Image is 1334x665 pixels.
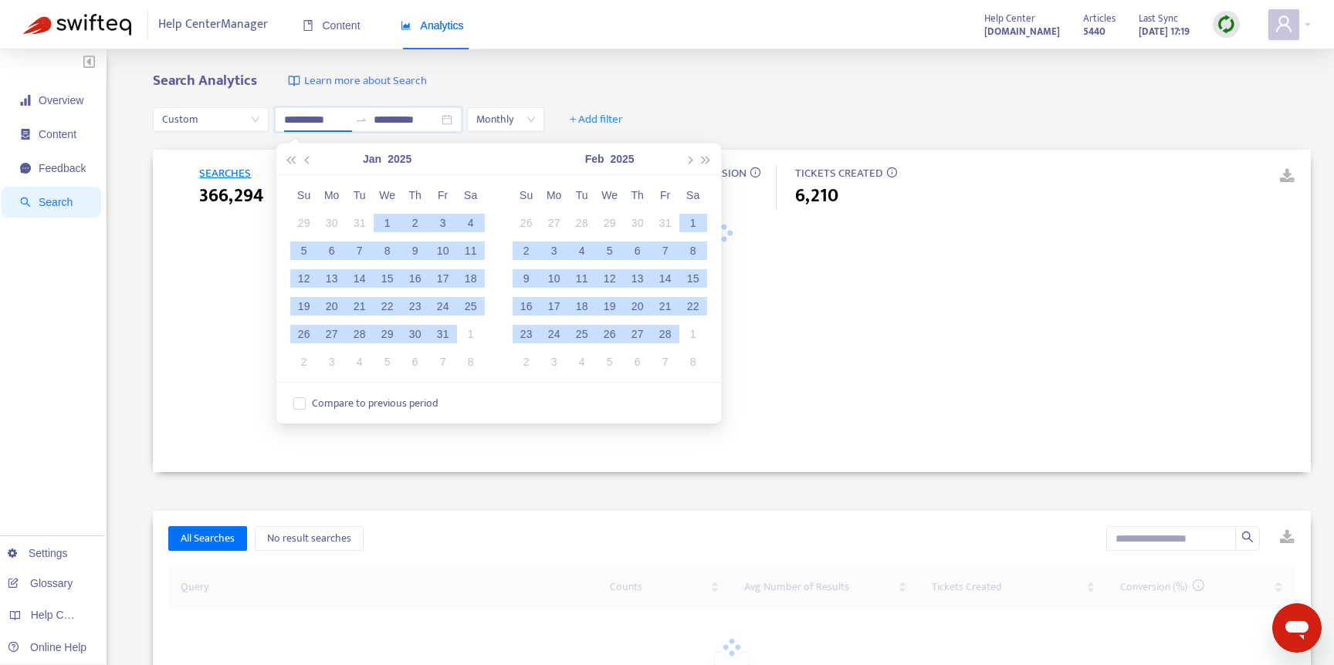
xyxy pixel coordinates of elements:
div: 5 [295,241,313,260]
div: 12 [601,269,619,288]
td: 2025-02-22 [679,292,707,320]
div: 17 [545,297,564,316]
td: 2025-02-17 [540,292,568,320]
div: 31 [656,214,675,232]
span: All Searches [181,530,235,547]
td: 2025-02-02 [513,237,540,265]
div: 13 [628,269,647,288]
div: 22 [378,297,397,316]
span: Learn more about Search [304,73,427,90]
span: Overview [39,94,83,106]
td: 2025-01-20 [318,292,346,320]
div: 6 [628,241,647,260]
span: container [20,129,31,140]
div: 29 [378,325,397,343]
button: No result searches [255,526,364,551]
td: 2025-03-02 [513,348,540,376]
div: 25 [573,325,591,343]
td: 2025-01-06 [318,237,346,265]
td: 2025-02-08 [679,237,707,265]
td: 2025-01-29 [374,320,401,348]
td: 2025-01-11 [457,237,485,265]
td: 2025-01-18 [457,265,485,292]
div: 30 [406,325,425,343]
td: 2025-02-08 [457,348,485,376]
div: 30 [628,214,647,232]
a: Settings [8,547,68,559]
td: 2025-01-10 [429,237,457,265]
div: 15 [378,269,397,288]
span: search [20,197,31,208]
th: Mo [318,181,346,209]
td: 2025-02-23 [513,320,540,348]
div: 24 [434,297,452,316]
td: 2025-02-19 [596,292,624,320]
td: 2025-02-15 [679,265,707,292]
td: 2025-01-03 [429,209,457,237]
button: 2025 [388,143,411,174]
td: 2025-01-31 [652,209,679,237]
div: 1 [378,214,397,232]
div: 14 [350,269,369,288]
span: message [20,163,31,174]
span: area-chart [401,20,411,31]
div: 23 [517,325,536,343]
span: user [1275,15,1293,33]
div: 28 [656,325,675,343]
a: Glossary [8,577,73,589]
th: We [374,181,401,209]
span: Articles [1083,10,1116,27]
td: 2025-01-28 [568,209,596,237]
div: 11 [573,269,591,288]
span: No result searches [267,530,351,547]
div: 18 [462,269,480,288]
span: Feedback [39,162,86,174]
td: 2025-02-06 [624,237,652,265]
div: 8 [684,353,703,371]
th: Th [401,181,429,209]
td: 2025-02-20 [624,292,652,320]
div: 19 [295,297,313,316]
span: swap-right [355,113,367,126]
td: 2025-02-26 [596,320,624,348]
img: sync.dc5367851b00ba804db3.png [1217,15,1236,34]
div: 7 [434,353,452,371]
div: 1 [684,325,703,343]
td: 2025-03-04 [568,348,596,376]
div: 16 [406,269,425,288]
span: book [303,20,313,31]
td: 2025-01-27 [540,209,568,237]
div: 8 [684,241,703,260]
th: Mo [540,181,568,209]
img: Swifteq [23,14,131,35]
td: 2025-02-03 [540,237,568,265]
div: 26 [601,325,619,343]
td: 2025-02-05 [374,348,401,376]
div: 3 [434,214,452,232]
td: 2025-02-04 [568,237,596,265]
div: 18 [573,297,591,316]
td: 2024-12-31 [346,209,374,237]
div: 4 [573,353,591,371]
div: 20 [323,297,341,316]
div: 4 [573,241,591,260]
td: 2025-02-05 [596,237,624,265]
th: Su [513,181,540,209]
div: 5 [378,353,397,371]
th: Fr [429,181,457,209]
td: 2025-01-31 [429,320,457,348]
span: Help Center [984,10,1035,27]
div: 20 [628,297,647,316]
td: 2025-02-16 [513,292,540,320]
div: 2 [517,241,536,260]
div: 8 [378,241,397,260]
td: 2025-02-14 [652,265,679,292]
td: 2025-01-14 [346,265,374,292]
td: 2025-02-11 [568,265,596,292]
td: 2025-01-17 [429,265,457,292]
div: 9 [517,269,536,288]
button: Jan [363,143,381,174]
a: [DOMAIN_NAME] [984,22,1060,40]
img: image-link [288,75,300,87]
td: 2025-01-15 [374,265,401,292]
